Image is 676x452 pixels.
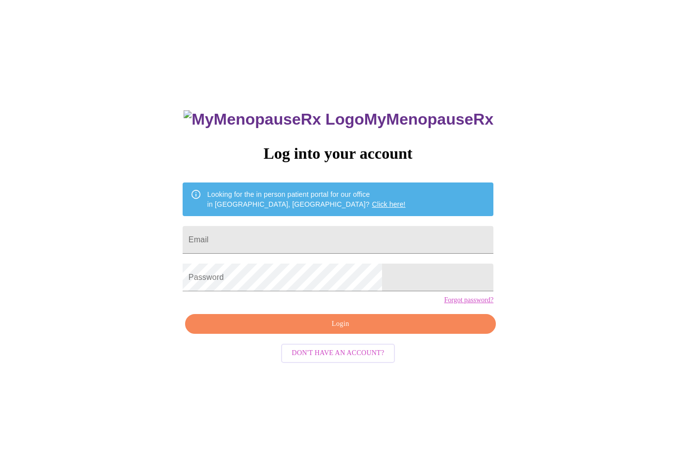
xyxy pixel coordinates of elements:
span: Don't have an account? [292,347,385,360]
a: Don't have an account? [279,348,398,357]
img: MyMenopauseRx Logo [184,110,364,129]
h3: Log into your account [183,144,493,163]
button: Login [185,314,496,334]
a: Click here! [372,200,406,208]
span: Login [196,318,484,330]
h3: MyMenopauseRx [184,110,493,129]
a: Forgot password? [444,296,493,304]
div: Looking for the in person patient portal for our office in [GEOGRAPHIC_DATA], [GEOGRAPHIC_DATA]? [207,185,406,213]
button: Don't have an account? [281,344,395,363]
